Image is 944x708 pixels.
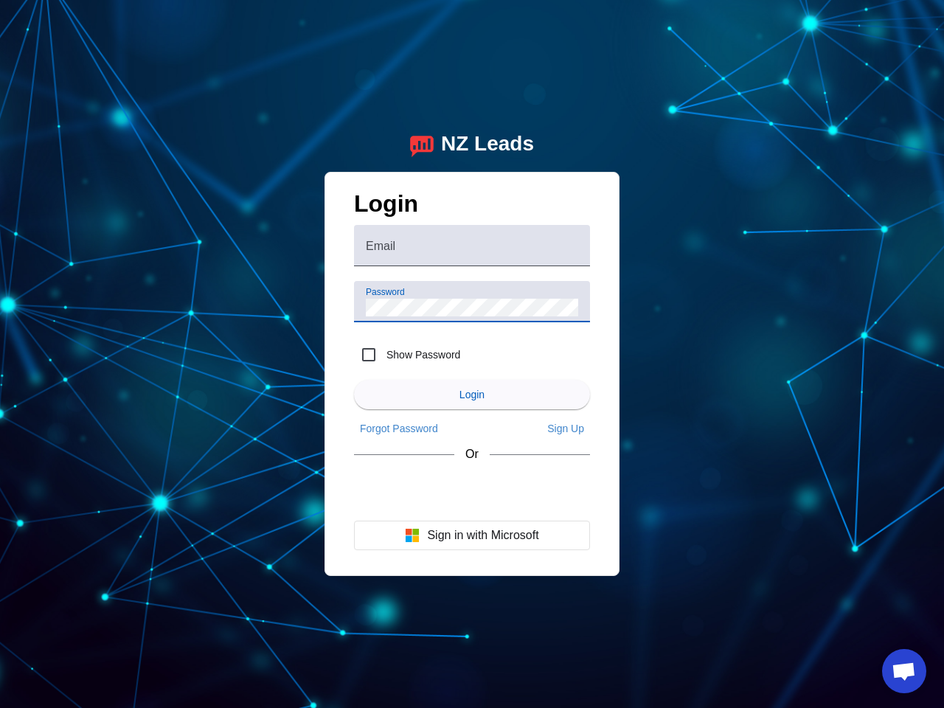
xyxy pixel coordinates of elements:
[459,389,485,400] span: Login
[547,423,584,434] span: Sign Up
[441,132,534,157] div: NZ Leads
[366,288,405,297] mat-label: Password
[465,448,479,461] span: Or
[360,423,438,434] span: Forgot Password
[354,380,590,409] button: Login
[354,190,590,225] h1: Login
[366,240,395,252] mat-label: Email
[410,132,434,157] img: logo
[383,347,460,362] label: Show Password
[354,521,590,550] button: Sign in with Microsoft
[882,649,926,693] a: Open chat
[405,528,420,543] img: Microsoft logo
[347,475,597,507] iframe: Sign in with Google Button
[410,132,534,157] a: logoNZ Leads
